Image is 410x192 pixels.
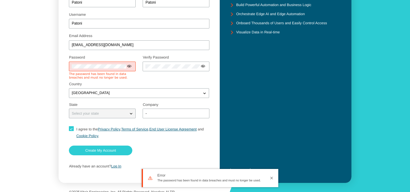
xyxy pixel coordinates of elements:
label: Username [69,12,86,17]
a: Terms of Service [121,127,148,131]
a: Cookie Policy [76,134,98,138]
label: Password [69,55,85,59]
unity-typography: Visualize Data in Real-time [236,30,280,35]
iframe: YouTube video player [230,103,341,166]
unity-typography: Build Powerful Automation and Business Logic [236,3,311,7]
span: and [198,127,204,131]
p: Already have an account? [69,164,209,169]
label: Email Address [69,34,92,38]
unity-typography: Orchestrate Edge AI and Edge Automation [236,12,305,16]
a: End User License Agreement [149,127,197,131]
unity-typography: Onboard Thousands of Users and Easily Control Access [236,21,327,25]
a: Privacy Policy [98,127,120,131]
label: Verify Password [143,55,169,59]
span: I agree to the , , , [76,127,204,138]
div: The password has been found in data breaches and must no longer be used. [69,72,136,80]
a: Log In [111,164,121,168]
